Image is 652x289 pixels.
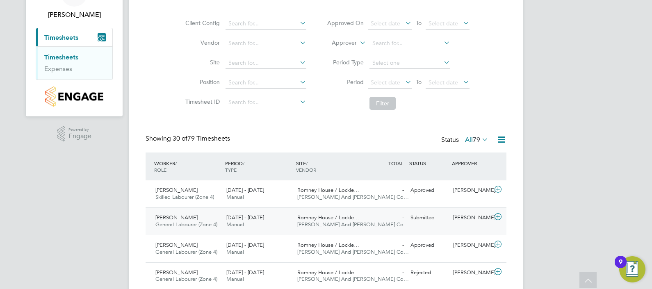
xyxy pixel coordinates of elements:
button: Open Resource Center, 9 new notifications [619,256,645,282]
div: [PERSON_NAME] [450,239,492,252]
span: To [413,77,424,87]
div: - [365,266,407,280]
label: Site [183,59,220,66]
span: 30 of [173,134,187,143]
span: [DATE] - [DATE] [226,269,264,276]
div: Submitted [407,211,450,225]
div: Approved [407,184,450,197]
div: Rejected [407,266,450,280]
div: [PERSON_NAME] [450,211,492,225]
div: APPROVER [450,156,492,171]
span: 79 Timesheets [173,134,230,143]
label: Approver [320,39,357,47]
span: Engage [68,133,91,140]
a: Timesheets [44,53,78,61]
label: Client Config [183,19,220,27]
button: Timesheets [36,28,112,46]
span: [PERSON_NAME] [155,241,198,248]
span: Romney House / Lockle… [297,269,359,276]
span: Select date [429,20,458,27]
span: [PERSON_NAME] And [PERSON_NAME] Co… [297,248,409,255]
span: Romney House / Lockle… [297,241,359,248]
label: Period Type [327,59,364,66]
span: Manual [226,275,244,282]
span: Timesheets [44,34,78,41]
a: Go to home page [36,86,113,107]
div: - [365,184,407,197]
span: / [175,160,177,166]
span: [PERSON_NAME] And [PERSON_NAME] Co… [297,221,409,228]
span: Skilled Labourer (Zone 4) [155,193,214,200]
span: Manual [226,221,244,228]
span: Select date [429,79,458,86]
label: Timesheet ID [183,98,220,105]
input: Select one [369,57,450,69]
span: [PERSON_NAME] [155,214,198,221]
a: Expenses [44,65,72,73]
div: - [365,211,407,225]
span: Select date [371,79,400,86]
input: Search for... [226,77,306,89]
span: Select date [371,20,400,27]
span: [PERSON_NAME] And [PERSON_NAME] Co… [297,275,409,282]
div: PERIOD [223,156,294,177]
span: [PERSON_NAME]… [155,269,203,276]
label: Period [327,78,364,86]
span: General Labourer (Zone 4) [155,221,217,228]
input: Search for... [226,57,306,69]
span: TOTAL [388,160,403,166]
label: All [465,136,488,144]
span: Manual [226,248,244,255]
input: Search for... [369,38,450,49]
label: Position [183,78,220,86]
input: Search for... [226,18,306,30]
span: Josh Davies [36,10,113,20]
div: STATUS [407,156,450,171]
div: Showing [146,134,232,143]
div: Status [441,134,490,146]
span: Romney House / Lockle… [297,214,359,221]
span: ROLE [154,166,166,173]
span: Powered by [68,126,91,133]
span: / [306,160,308,166]
span: [PERSON_NAME] And [PERSON_NAME] Co… [297,193,409,200]
input: Search for... [226,97,306,108]
div: 9 [619,262,622,273]
div: Approved [407,239,450,252]
span: [PERSON_NAME] [155,187,198,193]
img: countryside-properties-logo-retina.png [45,86,103,107]
div: [PERSON_NAME] [450,266,492,280]
span: To [413,18,424,28]
div: SITE [294,156,365,177]
span: General Labourer (Zone 4) [155,248,217,255]
span: [DATE] - [DATE] [226,241,264,248]
input: Search for... [226,38,306,49]
span: Romney House / Lockle… [297,187,359,193]
div: WORKER [152,156,223,177]
a: Powered byEngage [57,126,92,142]
span: Manual [226,193,244,200]
label: Approved On [327,19,364,27]
div: [PERSON_NAME] [450,184,492,197]
span: [DATE] - [DATE] [226,214,264,221]
div: Timesheets [36,46,112,80]
span: 79 [473,136,480,144]
span: General Labourer (Zone 4) [155,275,217,282]
span: TYPE [225,166,237,173]
span: / [243,160,244,166]
button: Filter [369,97,396,110]
span: VENDOR [296,166,316,173]
span: [DATE] - [DATE] [226,187,264,193]
label: Vendor [183,39,220,46]
div: - [365,239,407,252]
